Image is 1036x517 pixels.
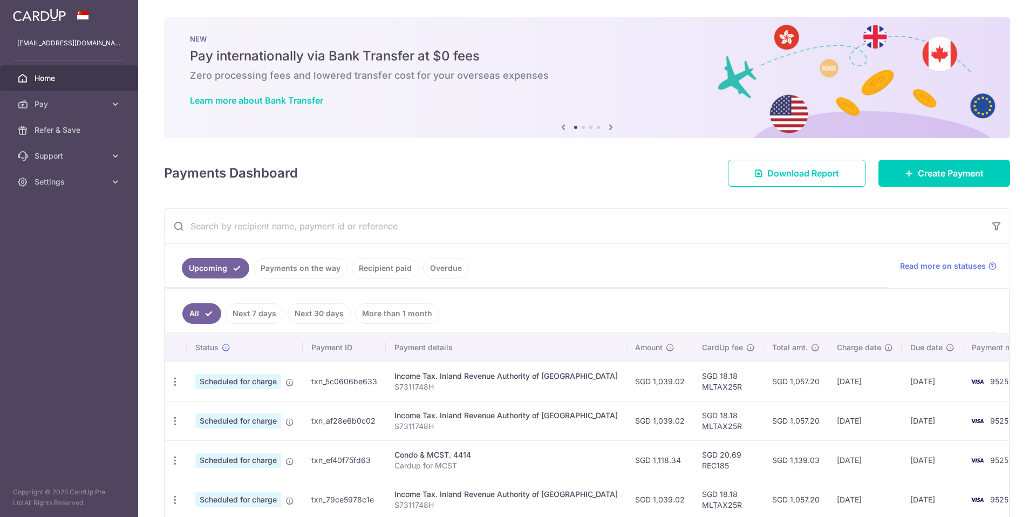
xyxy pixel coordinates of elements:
span: Read more on statuses [900,261,986,271]
img: Bank Card [966,375,988,388]
a: Next 30 days [288,303,351,324]
span: Settings [35,176,106,187]
a: Overdue [423,258,469,278]
td: SGD 1,118.34 [626,440,693,480]
a: Read more on statuses [900,261,997,271]
span: Support [35,151,106,161]
span: Amount [635,342,663,353]
a: Download Report [728,160,865,187]
div: Income Tax. Inland Revenue Authority of [GEOGRAPHIC_DATA] [394,489,618,500]
a: Learn more about Bank Transfer [190,95,323,106]
td: [DATE] [828,440,902,480]
td: txn_5c0606be633 [303,362,386,401]
span: Download Report [767,167,839,180]
p: Cardup for MCST [394,460,618,471]
img: Bank transfer banner [164,17,1010,138]
p: S7311748H [394,382,618,392]
span: Create Payment [918,167,984,180]
h5: Pay internationally via Bank Transfer at $0 fees [190,47,984,65]
a: All [182,303,221,324]
td: [DATE] [902,440,963,480]
span: Status [195,342,219,353]
span: CardUp fee [702,342,743,353]
span: Scheduled for charge [195,492,281,507]
a: Upcoming [182,258,249,278]
th: Payment ID [303,334,386,362]
h4: Payments Dashboard [164,164,298,183]
input: Search by recipient name, payment id or reference [165,209,984,243]
td: SGD 1,039.02 [626,362,693,401]
td: SGD 18.18 MLTAX25R [693,401,764,440]
td: [DATE] [902,362,963,401]
a: Recipient paid [352,258,419,278]
span: 9525 [990,377,1008,386]
span: Scheduled for charge [195,413,281,428]
span: Due date [910,342,943,353]
td: SGD 1,039.02 [626,401,693,440]
p: NEW [190,35,984,43]
span: Home [35,73,106,84]
td: SGD 1,139.03 [764,440,828,480]
div: Condo & MCST. 4414 [394,450,618,460]
span: 9525 [990,416,1008,425]
img: Bank Card [966,454,988,467]
img: Bank Card [966,493,988,506]
span: 9525 [990,455,1008,465]
p: S7311748H [394,500,618,511]
h6: Zero processing fees and lowered transfer cost for your overseas expenses [190,69,984,82]
td: SGD 1,057.20 [764,362,828,401]
span: Pay [35,99,106,110]
img: CardUp [13,9,66,22]
td: SGD 18.18 MLTAX25R [693,362,764,401]
span: Charge date [837,342,881,353]
span: Scheduled for charge [195,374,281,389]
span: 9525 [990,495,1008,504]
img: Bank Card [966,414,988,427]
td: SGD 20.69 REC185 [693,440,764,480]
th: Payment details [386,334,626,362]
p: S7311748H [394,421,618,432]
span: Refer & Save [35,125,106,135]
p: [EMAIL_ADDRESS][DOMAIN_NAME] [17,38,121,49]
td: [DATE] [828,401,902,440]
td: [DATE] [828,362,902,401]
a: Next 7 days [226,303,283,324]
a: More than 1 month [355,303,439,324]
a: Payments on the way [254,258,347,278]
td: SGD 1,057.20 [764,401,828,440]
div: Income Tax. Inland Revenue Authority of [GEOGRAPHIC_DATA] [394,410,618,421]
td: [DATE] [902,401,963,440]
td: txn_af28e6b0c02 [303,401,386,440]
a: Create Payment [878,160,1010,187]
span: Scheduled for charge [195,453,281,468]
div: Income Tax. Inland Revenue Authority of [GEOGRAPHIC_DATA] [394,371,618,382]
span: Total amt. [772,342,808,353]
td: txn_ef40f75fd63 [303,440,386,480]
